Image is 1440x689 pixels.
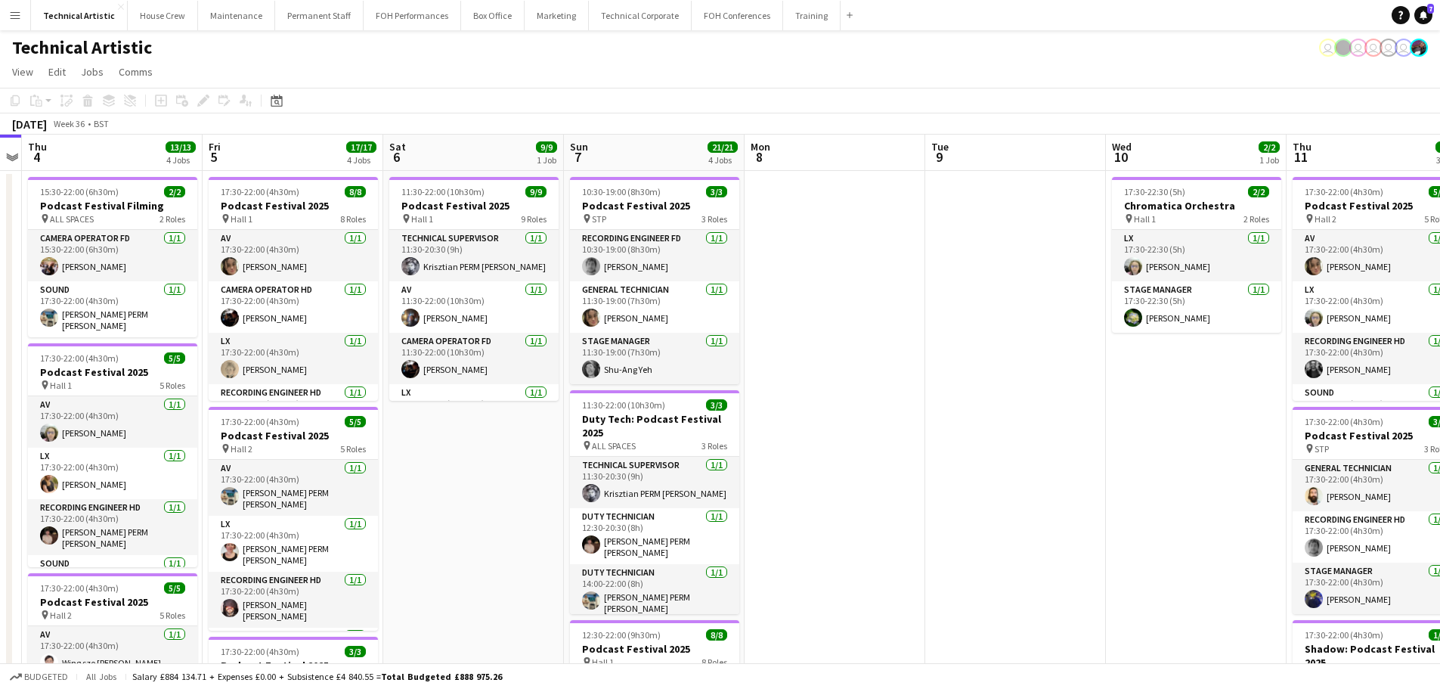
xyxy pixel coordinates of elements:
[8,669,70,685] button: Budgeted
[94,118,109,129] div: BST
[40,352,119,364] span: 17:30-22:00 (4h30m)
[387,148,406,166] span: 6
[1259,154,1279,166] div: 1 Job
[1380,39,1398,57] app-user-avatar: Liveforce Admin
[12,116,47,132] div: [DATE]
[209,516,378,572] app-card-role: LX1/117:30-22:00 (4h30m)[PERSON_NAME] PERM [PERSON_NAME]
[209,281,378,333] app-card-role: Camera Operator HD1/117:30-22:00 (4h30m)[PERSON_NAME]
[708,141,738,153] span: 21/21
[1364,39,1383,57] app-user-avatar: Abby Hubbard
[1293,140,1311,154] span: Thu
[570,564,739,620] app-card-role: Duty Technician1/114:00-22:00 (8h)[PERSON_NAME] PERM [PERSON_NAME]
[1410,39,1428,57] app-user-avatar: Zubair PERM Dhalla
[692,1,783,30] button: FOH Conferences
[159,213,185,225] span: 2 Roles
[1305,416,1383,427] span: 17:30-22:00 (4h30m)
[164,582,185,594] span: 5/5
[132,671,502,682] div: Salary £884 134.71 + Expenses £0.00 + Subsistence £4 840.55 =
[389,230,559,281] app-card-role: Technical Supervisor1/111:30-20:30 (9h)Krisztian PERM [PERSON_NAME]
[931,140,949,154] span: Tue
[389,177,559,401] app-job-card: 11:30-22:00 (10h30m)9/9Podcast Festival 2025 Hall 19 RolesTechnical Supervisor1/111:30-20:30 (9h)...
[582,186,661,197] span: 10:30-19:00 (8h30m)
[570,199,739,213] h3: Podcast Festival 2025
[159,610,185,621] span: 5 Roles
[26,148,47,166] span: 4
[1334,39,1352,57] app-user-avatar: Gabrielle Barr
[166,141,196,153] span: 13/13
[570,457,739,508] app-card-role: Technical Supervisor1/111:30-20:30 (9h)Krisztian PERM [PERSON_NAME]
[1259,141,1280,153] span: 2/2
[28,140,47,154] span: Thu
[389,281,559,333] app-card-role: AV1/111:30-22:00 (10h30m)[PERSON_NAME]
[381,671,502,682] span: Total Budgeted £888 975.26
[209,659,378,672] h3: Podcast Festival 2025
[209,177,378,401] app-job-card: 17:30-22:00 (4h30m)8/8Podcast Festival 2025 Hall 18 RolesAV1/117:30-22:00 (4h30m)[PERSON_NAME]Cam...
[346,141,376,153] span: 17/17
[1319,39,1337,57] app-user-avatar: Nathan PERM Birdsall
[701,213,727,225] span: 3 Roles
[570,281,739,333] app-card-role: General Technician1/111:30-19:00 (7h30m)[PERSON_NAME]
[525,186,547,197] span: 9/9
[1124,186,1185,197] span: 17:30-22:30 (5h)
[1112,230,1281,281] app-card-role: LX1/117:30-22:30 (5h)[PERSON_NAME]
[28,343,197,567] app-job-card: 17:30-22:00 (4h30m)5/5Podcast Festival 2025 Hall 15 RolesAV1/117:30-22:00 (4h30m)[PERSON_NAME]LX1...
[340,213,366,225] span: 8 Roles
[401,186,485,197] span: 11:30-22:00 (10h30m)
[28,448,197,499] app-card-role: LX1/117:30-22:00 (4h30m)[PERSON_NAME]
[209,460,378,516] app-card-role: AV1/117:30-22:00 (4h30m)[PERSON_NAME] PERM [PERSON_NAME]
[570,390,739,614] app-job-card: 11:30-22:00 (10h30m)3/3Duty Tech: Podcast Festival 2025 ALL SPACES3 RolesTechnical Supervisor1/11...
[50,380,72,391] span: Hall 1
[582,399,665,411] span: 11:30-22:00 (10h30m)
[345,646,366,657] span: 3/3
[209,230,378,281] app-card-role: AV1/117:30-22:00 (4h30m)[PERSON_NAME]
[521,213,547,225] span: 9 Roles
[40,582,119,594] span: 17:30-22:00 (4h30m)
[42,62,72,82] a: Edit
[28,199,197,213] h3: Podcast Festival Filming
[568,148,588,166] span: 7
[537,154,556,166] div: 1 Job
[389,384,559,436] app-card-role: LX1/111:30-22:00 (10h30m)
[40,186,119,197] span: 15:30-22:00 (6h30m)
[209,384,378,440] app-card-role: Recording Engineer HD1/117:30-22:00 (4h30m)
[748,148,770,166] span: 8
[28,177,197,337] div: 15:30-22:00 (6h30m)2/2Podcast Festival Filming ALL SPACES2 RolesCamera Operator FD1/115:30-22:00 ...
[570,177,739,384] div: 10:30-19:00 (8h30m)3/3Podcast Festival 2025 STP3 RolesRecording Engineer FD1/110:30-19:00 (8h30m)...
[231,213,252,225] span: Hall 1
[206,148,221,166] span: 5
[570,508,739,564] app-card-role: Duty Technician1/112:30-20:30 (8h)[PERSON_NAME] PERM [PERSON_NAME]
[164,186,185,197] span: 2/2
[340,443,366,455] span: 5 Roles
[31,1,128,30] button: Technical Artistic
[221,646,299,657] span: 17:30-22:00 (4h30m)
[525,1,589,30] button: Marketing
[28,595,197,609] h3: Podcast Festival 2025
[50,213,94,225] span: ALL SPACES
[1110,148,1132,166] span: 10
[1112,177,1281,333] app-job-card: 17:30-22:30 (5h)2/2Chromatica Orchestra Hall 12 RolesLX1/117:30-22:30 (5h)[PERSON_NAME]Stage Mana...
[128,1,198,30] button: House Crew
[231,443,252,455] span: Hall 2
[24,672,68,682] span: Budgeted
[389,140,406,154] span: Sat
[1112,199,1281,213] h3: Chromatica Orchestra
[209,407,378,631] app-job-card: 17:30-22:00 (4h30m)5/5Podcast Festival 2025 Hall 25 RolesAV1/117:30-22:00 (4h30m)[PERSON_NAME] PE...
[28,555,197,607] app-card-role: Sound1/1
[12,36,152,59] h1: Technical Artistic
[570,230,739,281] app-card-role: Recording Engineer FD1/110:30-19:00 (8h30m)[PERSON_NAME]
[209,140,221,154] span: Fri
[708,154,737,166] div: 4 Jobs
[166,154,195,166] div: 4 Jobs
[706,186,727,197] span: 3/3
[221,416,299,427] span: 17:30-22:00 (4h30m)
[570,642,739,656] h3: Podcast Festival 2025
[389,199,559,213] h3: Podcast Festival 2025
[1395,39,1413,57] app-user-avatar: Liveforce Admin
[589,1,692,30] button: Technical Corporate
[28,499,197,555] app-card-role: Recording Engineer HD1/117:30-22:00 (4h30m)[PERSON_NAME] PERM [PERSON_NAME]
[1414,6,1432,24] a: 7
